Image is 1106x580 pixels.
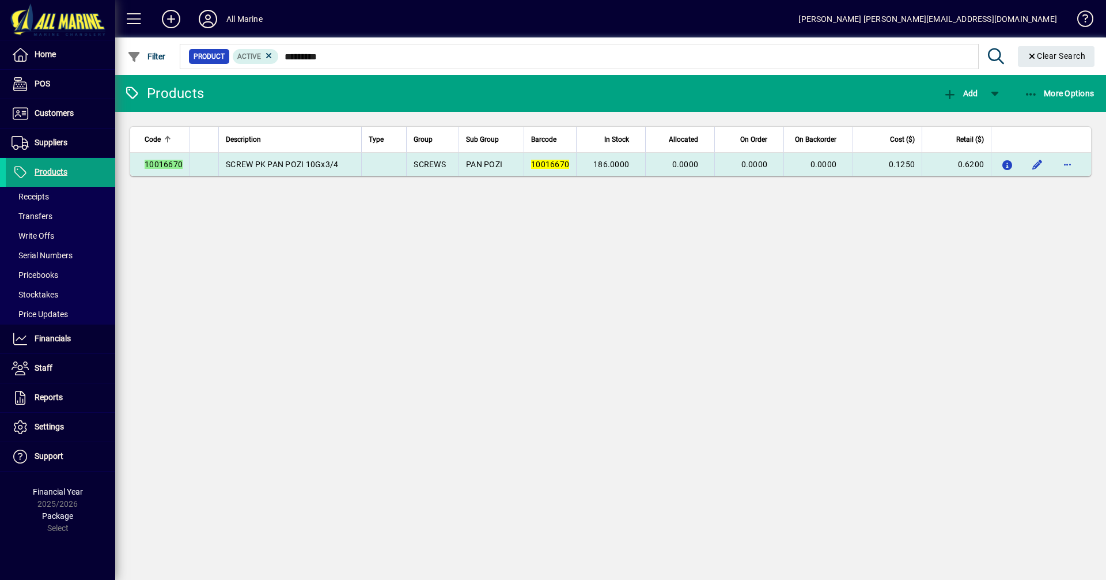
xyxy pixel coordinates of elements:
[531,133,569,146] div: Barcode
[890,133,915,146] span: Cost ($)
[6,383,115,412] a: Reports
[922,153,991,176] td: 0.6200
[369,133,384,146] span: Type
[369,133,399,146] div: Type
[1021,83,1097,104] button: More Options
[795,133,836,146] span: On Backorder
[35,393,63,402] span: Reports
[466,133,517,146] div: Sub Group
[6,99,115,128] a: Customers
[226,133,261,146] span: Description
[233,49,279,64] mat-chip: Activation Status: Active
[6,325,115,353] a: Financials
[12,231,54,240] span: Write Offs
[35,79,50,88] span: POS
[1018,46,1095,67] button: Clear
[943,89,978,98] span: Add
[6,40,115,69] a: Home
[653,133,709,146] div: Allocated
[853,153,922,176] td: 0.1250
[741,160,768,169] span: 0.0000
[604,133,629,146] span: In Stock
[145,160,183,169] em: 10016670
[12,192,49,201] span: Receipts
[35,422,64,431] span: Settings
[35,451,63,461] span: Support
[124,84,204,103] div: Products
[1069,2,1092,40] a: Knowledge Base
[6,354,115,383] a: Staff
[956,133,984,146] span: Retail ($)
[531,133,556,146] span: Barcode
[672,160,699,169] span: 0.0000
[190,9,226,29] button: Profile
[42,511,73,521] span: Package
[414,133,433,146] span: Group
[226,133,354,146] div: Description
[584,133,639,146] div: In Stock
[35,108,74,118] span: Customers
[798,10,1057,28] div: [PERSON_NAME] [PERSON_NAME][EMAIL_ADDRESS][DOMAIN_NAME]
[12,270,58,280] span: Pricebooks
[226,160,338,169] span: SCREW PK PAN POZI 10Gx3/4
[35,363,52,372] span: Staff
[145,133,183,146] div: Code
[145,133,161,146] span: Code
[669,133,698,146] span: Allocated
[810,160,837,169] span: 0.0000
[414,160,446,169] span: SCREWS
[740,133,767,146] span: On Order
[194,51,225,62] span: Product
[6,129,115,157] a: Suppliers
[12,310,68,319] span: Price Updates
[35,167,67,176] span: Products
[1028,155,1047,174] button: Edit
[940,83,980,104] button: Add
[124,46,169,67] button: Filter
[6,285,115,304] a: Stocktakes
[237,52,261,61] span: Active
[12,290,58,299] span: Stocktakes
[12,212,52,221] span: Transfers
[531,160,569,169] em: 10016670
[6,413,115,442] a: Settings
[12,251,73,260] span: Serial Numbers
[6,226,115,246] a: Write Offs
[791,133,847,146] div: On Backorder
[1027,51,1086,61] span: Clear Search
[226,10,263,28] div: All Marine
[6,70,115,99] a: POS
[35,138,67,147] span: Suppliers
[6,442,115,471] a: Support
[6,206,115,226] a: Transfers
[35,50,56,59] span: Home
[6,187,115,206] a: Receipts
[466,160,502,169] span: PAN POZI
[6,246,115,265] a: Serial Numbers
[1058,155,1077,174] button: More options
[35,334,71,343] span: Financials
[127,52,166,61] span: Filter
[6,265,115,285] a: Pricebooks
[722,133,778,146] div: On Order
[6,304,115,324] a: Price Updates
[33,487,83,496] span: Financial Year
[593,160,629,169] span: 186.0000
[414,133,452,146] div: Group
[466,133,499,146] span: Sub Group
[1024,89,1094,98] span: More Options
[153,9,190,29] button: Add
